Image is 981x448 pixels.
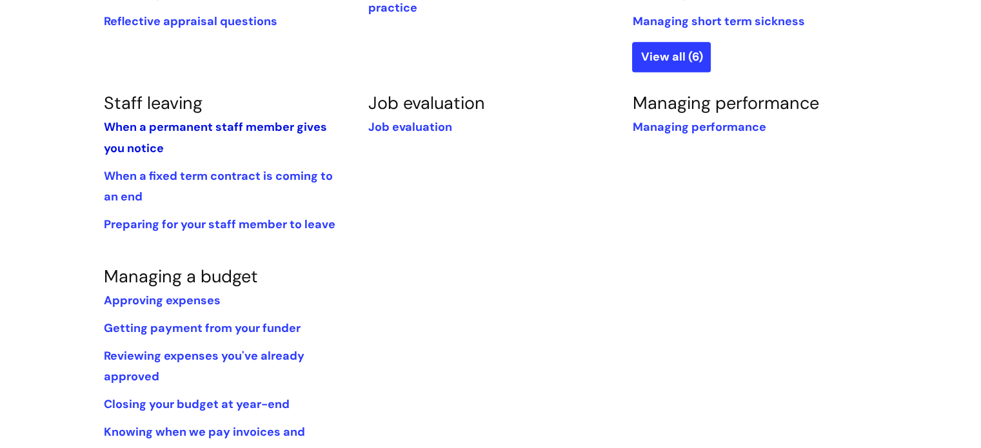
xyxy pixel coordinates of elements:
a: Approving expenses [104,293,221,308]
a: Managing performance [632,92,818,114]
a: Managing a budget [104,265,258,287]
a: Managing short term sickness [632,14,804,29]
a: Reflective appraisal questions [104,14,277,29]
a: When a permanent staff member gives you notice [104,119,327,155]
a: View all (6) [632,42,711,72]
a: Staff leaving [104,92,203,114]
a: Getting payment from your funder [104,320,301,336]
a: Preparing for your staff member to leave [104,217,335,232]
a: When a fixed term contract is coming to an end [104,168,333,204]
a: Job evaluation [368,119,451,135]
a: Managing performance [632,119,766,135]
a: Reviewing expenses you've already approved [104,348,304,384]
a: Closing your budget at year-end [104,396,290,412]
a: Job evaluation [368,92,484,114]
